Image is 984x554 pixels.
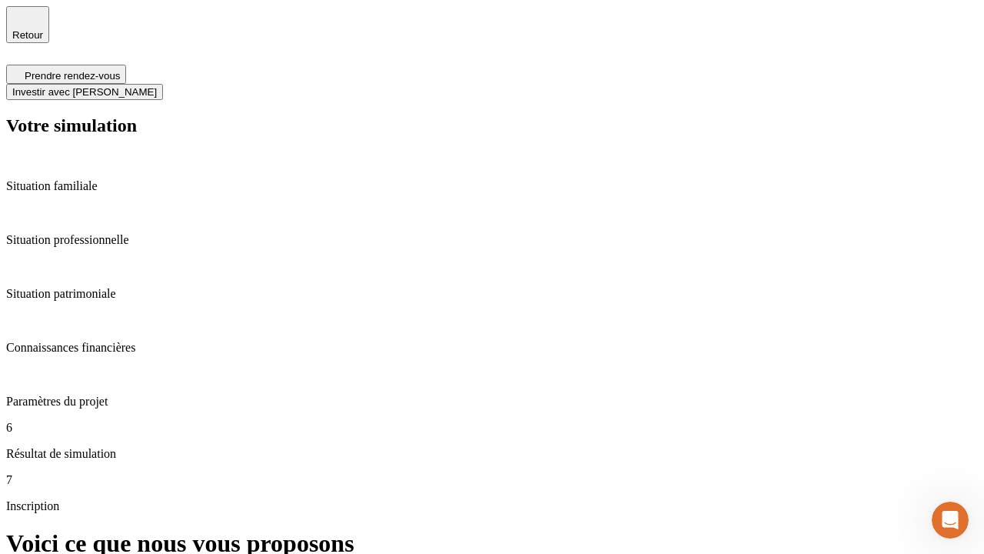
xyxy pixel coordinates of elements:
[932,502,969,539] iframe: Intercom live chat
[12,86,157,98] span: Investir avec [PERSON_NAME]
[6,421,978,435] p: 6
[6,84,163,100] button: Investir avec [PERSON_NAME]
[6,115,978,136] h2: Votre simulation
[6,473,978,487] p: 7
[6,287,978,301] p: Situation patrimoniale
[6,499,978,513] p: Inscription
[6,179,978,193] p: Situation familiale
[6,341,978,355] p: Connaissances financières
[6,447,978,461] p: Résultat de simulation
[6,6,49,43] button: Retour
[6,395,978,409] p: Paramètres du projet
[12,29,43,41] span: Retour
[6,65,126,84] button: Prendre rendez-vous
[25,70,120,82] span: Prendre rendez-vous
[6,233,978,247] p: Situation professionnelle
